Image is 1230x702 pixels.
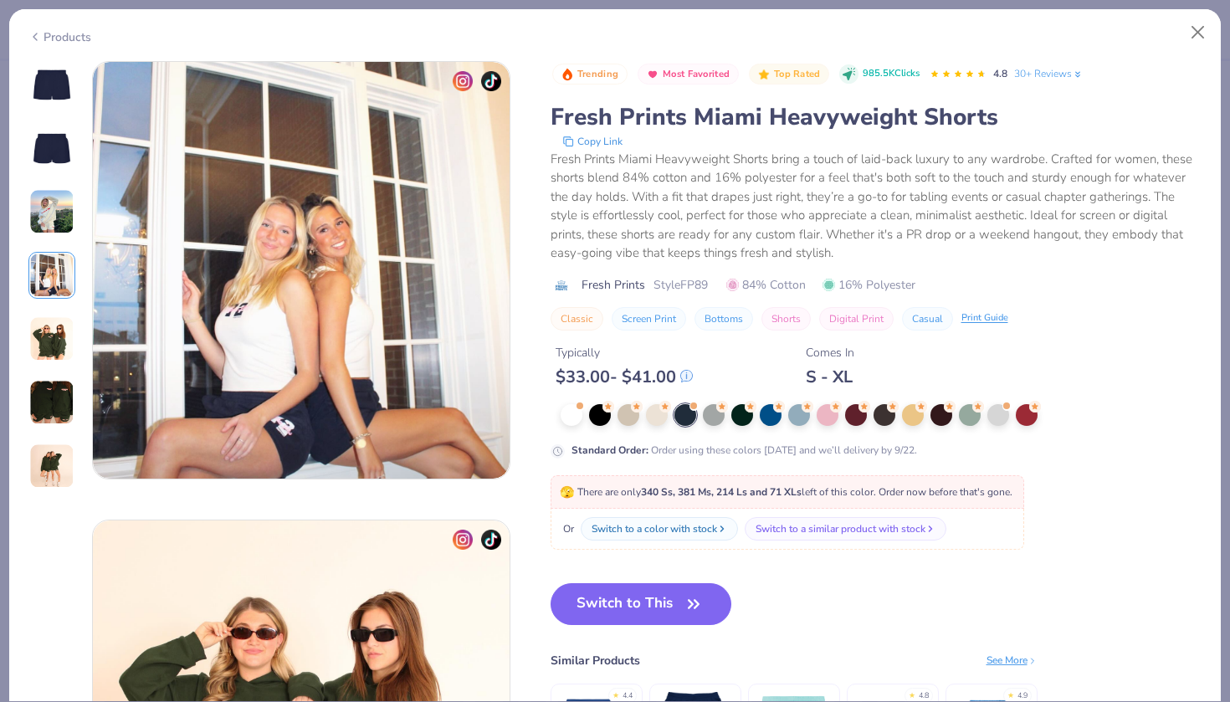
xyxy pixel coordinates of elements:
[749,64,829,85] button: Badge Button
[557,133,628,150] button: copy to clipboard
[32,128,72,168] img: Back
[823,276,915,294] span: 16% Polyester
[556,366,693,387] div: $ 33.00 - $ 41.00
[453,71,473,91] img: insta-icon.png
[653,276,708,294] span: Style FP89
[577,69,618,79] span: Trending
[551,652,640,669] div: Similar Products
[757,68,771,81] img: Top Rated sort
[592,521,717,536] div: Switch to a color with stock
[612,307,686,331] button: Screen Print
[987,653,1038,668] div: See More
[93,62,510,479] img: 822d683a-7509-4485-b1b6-42c8a1c5c870
[806,344,854,361] div: Comes In
[930,61,987,88] div: 4.8 Stars
[32,64,72,105] img: Front
[1007,690,1014,697] div: ★
[623,690,633,702] div: 4.4
[819,307,894,331] button: Digital Print
[551,101,1202,133] div: Fresh Prints Miami Heavyweight Shorts
[612,690,619,697] div: ★
[29,443,74,489] img: User generated content
[582,276,645,294] span: Fresh Prints
[551,307,603,331] button: Classic
[663,69,730,79] span: Most Favorited
[28,28,91,46] div: Products
[1017,690,1028,702] div: 4.9
[694,307,753,331] button: Bottoms
[993,67,1007,80] span: 4.8
[29,253,74,298] img: User generated content
[641,485,802,499] strong: 340 Ss, 381 Ms, 214 Ls and 71 XLs
[961,311,1008,325] div: Print Guide
[902,307,953,331] button: Casual
[581,517,738,541] button: Switch to a color with stock
[551,279,573,292] img: brand logo
[551,583,732,625] button: Switch to This
[909,690,915,697] div: ★
[551,150,1202,263] div: Fresh Prints Miami Heavyweight Shorts bring a touch of laid-back luxury to any wardrobe. Crafted ...
[29,380,74,425] img: User generated content
[726,276,806,294] span: 84% Cotton
[29,316,74,361] img: User generated content
[481,530,501,550] img: tiktok-icon.png
[745,517,946,541] button: Switch to a similar product with stock
[863,67,920,81] span: 985.5K Clicks
[1182,17,1214,49] button: Close
[571,443,917,458] div: Order using these colors [DATE] and we’ll delivery by 9/22.
[1014,66,1084,81] a: 30+ Reviews
[552,64,628,85] button: Badge Button
[560,521,574,536] span: Or
[646,68,659,81] img: Most Favorited sort
[556,344,693,361] div: Typically
[761,307,811,331] button: Shorts
[560,485,1012,499] span: There are only left of this color. Order now before that's gone.
[638,64,739,85] button: Badge Button
[561,68,574,81] img: Trending sort
[29,189,74,234] img: User generated content
[453,530,473,550] img: insta-icon.png
[756,521,925,536] div: Switch to a similar product with stock
[806,366,854,387] div: S - XL
[774,69,821,79] span: Top Rated
[481,71,501,91] img: tiktok-icon.png
[919,690,929,702] div: 4.8
[560,484,574,500] span: 🫣
[571,443,648,457] strong: Standard Order :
